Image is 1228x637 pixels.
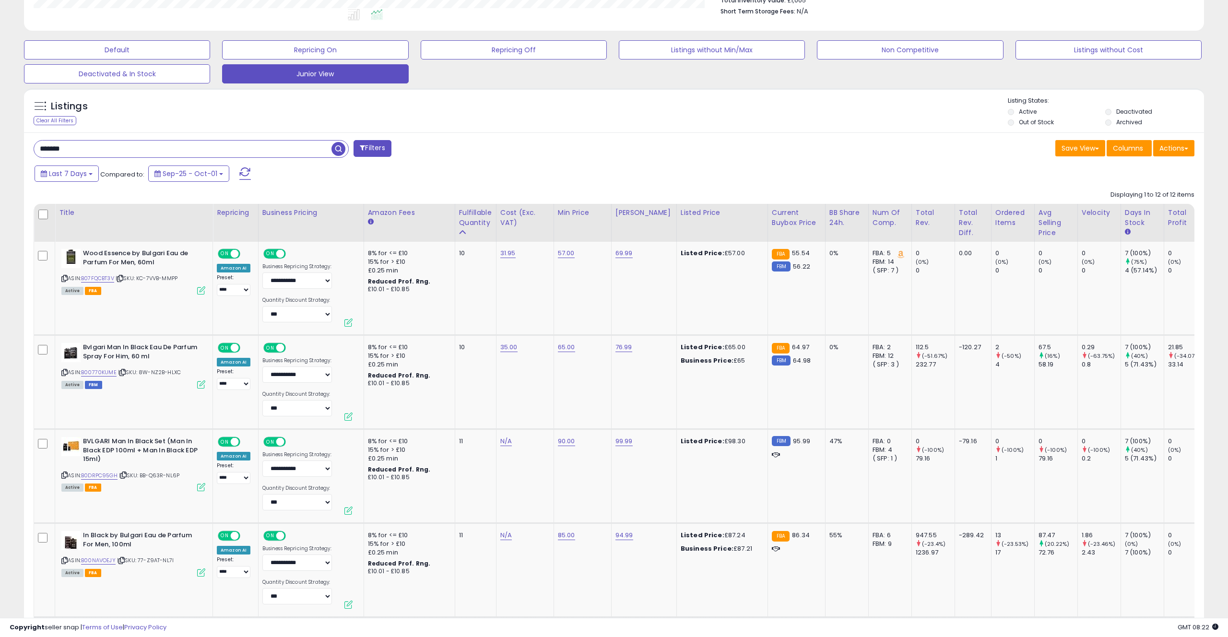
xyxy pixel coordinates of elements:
button: Last 7 Days [35,165,99,182]
label: Archived [1116,118,1142,126]
label: Quantity Discount Strategy: [262,485,332,492]
small: (0%) [995,258,1009,266]
div: 15% for > £10 [368,540,448,548]
div: 79.16 [1039,454,1077,463]
div: ASIN: [61,343,205,388]
small: (0%) [1082,258,1095,266]
span: All listings currently available for purchase on Amazon [61,569,83,577]
div: Displaying 1 to 12 of 12 items [1110,190,1194,200]
a: B00770KUME [81,368,117,377]
a: B00NAVOEJY [81,556,116,565]
div: Amazon AI [217,452,250,460]
img: 31gY8BRRn3L._SL40_.jpg [61,343,81,362]
div: 11 [459,437,489,446]
a: N/A [500,531,512,540]
div: 8% for <= £10 [368,531,448,540]
div: 72.76 [1039,548,1077,557]
div: 7 (100%) [1125,531,1164,540]
div: 0 [1039,266,1077,275]
button: Repricing On [222,40,408,59]
b: Reduced Prof. Rng. [368,465,431,473]
b: Listed Price: [681,436,724,446]
div: 15% for > £10 [368,258,448,266]
div: 0.29 [1082,343,1121,352]
small: FBM [772,355,791,366]
a: 90.00 [558,436,575,446]
div: 17 [995,548,1034,557]
div: Total Rev. [916,208,951,228]
a: B0DRPC95GH [81,472,118,480]
div: FBA: 6 [873,531,904,540]
div: 0.00 [959,249,984,258]
small: FBM [772,436,791,446]
div: 7 (100%) [1125,249,1164,258]
span: ON [219,250,231,258]
label: Quantity Discount Strategy: [262,391,332,398]
a: 69.99 [615,248,633,258]
small: (-23.53%) [1002,540,1028,548]
small: (0%) [1168,258,1181,266]
div: Current Buybox Price [772,208,821,228]
small: (40%) [1131,352,1148,360]
img: 31SzNJ0PI+L._SL40_.jpg [61,249,81,268]
span: Columns [1113,143,1143,153]
span: ON [264,344,276,352]
span: ON [264,532,276,540]
span: OFF [284,532,299,540]
div: 47% [829,437,861,446]
span: | SKU: KC-7VVB-MMPP [116,274,177,282]
div: 5 (71.43%) [1125,360,1164,369]
small: (-100%) [1002,446,1024,454]
div: 1.86 [1082,531,1121,540]
a: B07FQCBT3V [81,274,114,283]
button: Default [24,40,210,59]
b: Reduced Prof. Rng. [368,371,431,379]
div: 0 [995,249,1034,258]
span: ON [264,250,276,258]
div: Repricing [217,208,254,218]
div: £98.30 [681,437,760,446]
div: £10.01 - £10.85 [368,379,448,388]
div: Amazon AI [217,264,250,272]
div: Title [59,208,209,218]
small: (-34.07%) [1174,352,1201,360]
span: OFF [239,532,254,540]
a: N/A [500,436,512,446]
b: Reduced Prof. Rng. [368,277,431,285]
b: Reduced Prof. Rng. [368,559,431,567]
label: Deactivated [1116,107,1152,116]
div: 2 [995,343,1034,352]
span: 2025-10-10 08:22 GMT [1178,623,1218,632]
button: Repricing Off [421,40,607,59]
a: Terms of Use [82,623,123,632]
span: | SKU: 77-Z9AT-NL7I [117,556,174,564]
label: Quantity Discount Strategy: [262,297,332,304]
div: 7 (100%) [1125,548,1164,557]
div: 5 (71.43%) [1125,454,1164,463]
div: 33.14 [1168,360,1207,369]
div: Days In Stock [1125,208,1160,228]
label: Business Repricing Strategy: [262,545,332,552]
div: £0.25 min [368,548,448,557]
div: FBM: 4 [873,446,904,454]
span: 95.99 [793,436,810,446]
div: BB Share 24h. [829,208,864,228]
div: £0.25 min [368,360,448,369]
button: Junior View [222,64,408,83]
span: FBA [85,484,101,492]
b: Bvlgari Man In Black Eau De Parfum Spray For Him, 60 ml [83,343,200,363]
div: -79.16 [959,437,984,446]
div: FBM: 12 [873,352,904,360]
div: -289.42 [959,531,984,540]
div: 0 [916,249,955,258]
div: ASIN: [61,249,205,294]
b: Listed Price: [681,342,724,352]
div: £57.00 [681,249,760,258]
button: Listings without Cost [1015,40,1202,59]
div: 0 [1168,437,1207,446]
div: 0 [1082,249,1121,258]
small: (0%) [1039,258,1052,266]
a: Privacy Policy [124,623,166,632]
small: (-50%) [1002,352,1021,360]
div: ( SFP: 1 ) [873,454,904,463]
